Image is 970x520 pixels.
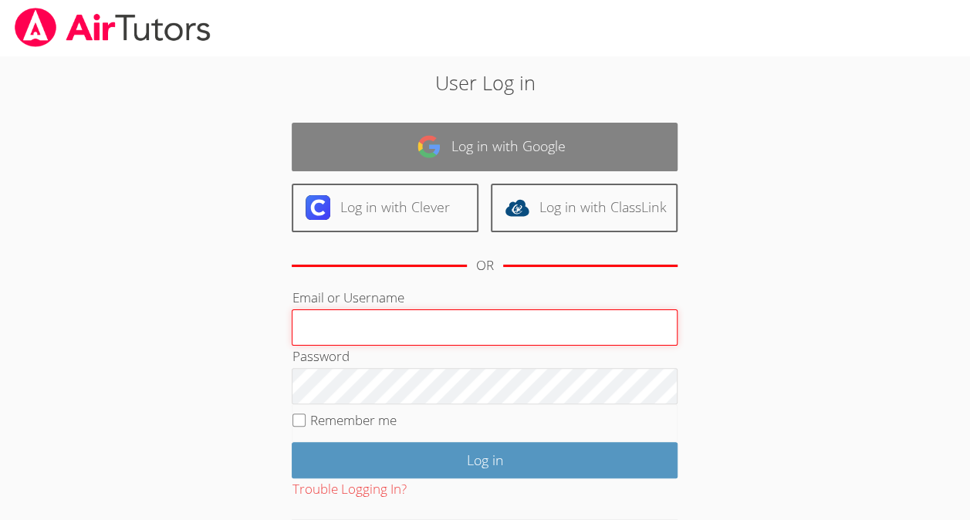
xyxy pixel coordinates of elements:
label: Remember me [310,411,397,429]
label: Email or Username [292,289,404,306]
img: google-logo-50288ca7cdecda66e5e0955fdab243c47b7ad437acaf1139b6f446037453330a.svg [417,134,441,159]
a: Log in with ClassLink [491,184,678,232]
label: Password [292,347,349,365]
div: OR [476,255,494,277]
input: Log in [292,442,678,478]
img: airtutors_banner-c4298cdbf04f3fff15de1276eac7730deb9818008684d7c2e4769d2f7ddbe033.png [13,8,212,47]
img: classlink-logo-d6bb404cc1216ec64c9a2012d9dc4662098be43eaf13dc465df04b49fa7ab582.svg [505,195,529,220]
button: Trouble Logging In? [292,478,406,501]
a: Log in with Google [292,123,678,171]
img: clever-logo-6eab21bc6e7a338710f1a6ff85c0baf02591cd810cc4098c63d3a4b26e2feb20.svg [306,195,330,220]
a: Log in with Clever [292,184,478,232]
h2: User Log in [223,68,747,97]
